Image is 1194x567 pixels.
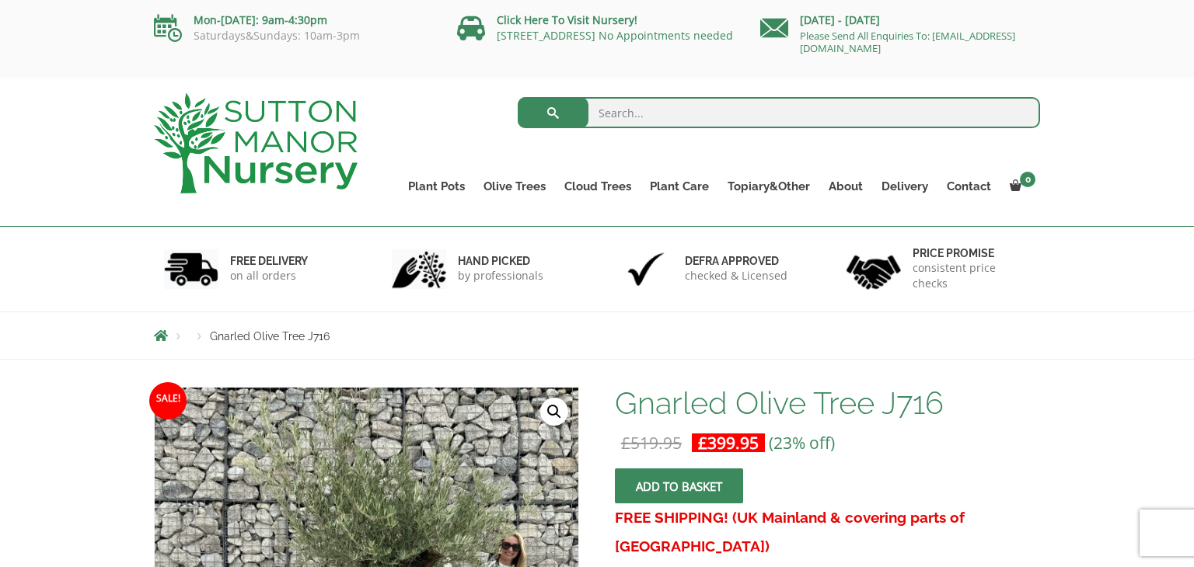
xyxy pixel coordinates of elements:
[458,268,543,283] p: by professionals
[621,432,682,454] bdi: 519.95
[164,249,218,289] img: 1.jpg
[913,246,1031,260] h6: Price promise
[615,503,1040,561] h3: FREE SHIPPING! (UK Mainland & covering parts of [GEOGRAPHIC_DATA])
[641,176,718,197] a: Plant Care
[474,176,555,197] a: Olive Trees
[497,28,733,43] a: [STREET_ADDRESS] No Appointments needed
[1000,176,1040,197] a: 0
[685,254,787,268] h6: Defra approved
[698,432,759,454] bdi: 399.95
[872,176,937,197] a: Delivery
[769,432,835,454] span: (23% off)
[685,268,787,283] p: checked & Licensed
[154,11,434,30] p: Mon-[DATE]: 9am-4:30pm
[913,260,1031,291] p: consistent price checks
[392,249,446,289] img: 2.jpg
[154,329,1040,342] nav: Breadcrumbs
[615,387,1040,419] h1: Gnarled Olive Tree J716
[555,176,641,197] a: Cloud Trees
[937,176,1000,197] a: Contact
[497,12,637,27] a: Click Here To Visit Nursery!
[149,382,187,419] span: Sale!
[1020,172,1035,187] span: 0
[819,176,872,197] a: About
[154,93,358,193] img: logo
[210,330,330,343] span: Gnarled Olive Tree J716
[800,29,1015,55] a: Please Send All Enquiries To: [EMAIL_ADDRESS][DOMAIN_NAME]
[847,245,901,293] img: 4.jpg
[540,398,568,426] a: View full-screen image gallery
[760,11,1040,30] p: [DATE] - [DATE]
[518,97,1041,128] input: Search...
[230,254,308,268] h6: FREE DELIVERY
[621,432,630,454] span: £
[154,30,434,42] p: Saturdays&Sundays: 10am-3pm
[698,432,707,454] span: £
[230,268,308,283] p: on all orders
[615,468,743,503] button: Add to basket
[619,249,673,289] img: 3.jpg
[399,176,474,197] a: Plant Pots
[458,254,543,268] h6: hand picked
[718,176,819,197] a: Topiary&Other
